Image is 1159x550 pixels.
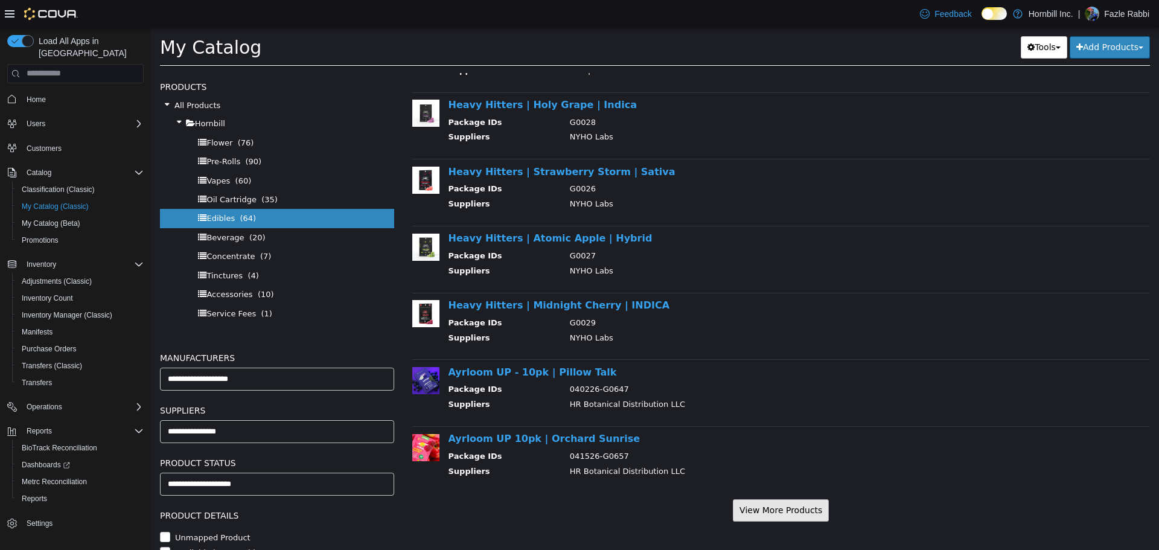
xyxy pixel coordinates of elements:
[870,8,916,31] button: Tools
[9,481,243,495] h5: Product Details
[2,164,148,181] button: Catalog
[1104,7,1149,21] p: Fazle Rabbi
[12,374,148,391] button: Transfers
[17,182,144,197] span: Classification (Classic)
[298,155,410,170] th: Package IDs
[410,170,972,185] td: NYHO Labs
[17,325,57,339] a: Manifests
[915,2,976,26] a: Feedback
[298,170,410,185] th: Suppliers
[919,8,999,31] button: Add Products
[298,339,466,350] a: Ayrloom UP - 10pk | Pillow Talk
[27,144,62,153] span: Customers
[22,141,66,156] a: Customers
[9,428,243,443] h5: Product Status
[56,224,104,233] span: Concentrate
[12,357,148,374] button: Transfers (Classic)
[56,186,84,195] span: Edibles
[2,423,148,440] button: Reports
[17,458,75,472] a: Dashboards
[22,327,53,337] span: Manifests
[24,73,69,82] span: All Products
[56,149,79,158] span: Vapes
[9,9,110,30] span: My Catalog
[17,491,52,506] a: Reports
[298,89,410,104] th: Package IDs
[56,262,101,271] span: Accessories
[2,91,148,108] button: Home
[410,423,972,438] td: 041526-G0657
[22,424,57,438] button: Reports
[24,8,78,20] img: Cova
[934,8,971,20] span: Feedback
[98,205,115,214] span: (20)
[17,441,144,455] span: BioTrack Reconciliation
[22,219,80,228] span: My Catalog (Beta)
[22,516,144,531] span: Settings
[22,235,59,245] span: Promotions
[85,149,101,158] span: (60)
[12,324,148,341] button: Manifests
[22,378,52,388] span: Transfers
[261,72,289,99] img: 150
[44,91,74,100] span: Hornbill
[1078,7,1081,21] p: |
[410,289,972,304] td: G0029
[17,291,78,305] a: Inventory Count
[22,361,82,371] span: Transfers (Classic)
[298,103,410,118] th: Suppliers
[17,325,144,339] span: Manifests
[27,519,53,528] span: Settings
[22,460,70,470] span: Dashboards
[27,426,52,436] span: Reports
[410,438,972,453] td: HR Botanical Distribution LLC
[9,323,243,337] h5: Manufacturers
[982,7,1007,20] input: Dark Mode
[12,290,148,307] button: Inventory Count
[298,371,410,386] th: Suppliers
[89,186,105,195] span: (64)
[27,95,46,104] span: Home
[410,155,972,170] td: G0026
[22,310,112,320] span: Inventory Manager (Classic)
[17,359,144,373] span: Transfers (Classic)
[17,216,85,231] a: My Catalog (Beta)
[17,458,144,472] span: Dashboards
[410,304,972,319] td: NYHO Labs
[2,256,148,273] button: Inventory
[27,119,45,129] span: Users
[56,167,106,176] span: Oil Cartridge
[56,110,81,120] span: Flower
[17,475,144,489] span: Metrc Reconciliation
[22,477,87,487] span: Metrc Reconciliation
[17,359,87,373] a: Transfers (Classic)
[110,167,127,176] span: (35)
[22,516,57,531] a: Settings
[2,139,148,157] button: Customers
[2,398,148,415] button: Operations
[12,440,148,456] button: BioTrack Reconciliation
[22,165,56,180] button: Catalog
[17,376,144,390] span: Transfers
[17,441,102,455] a: BioTrack Reconciliation
[261,206,289,233] img: 150
[22,400,67,414] button: Operations
[109,224,120,233] span: (7)
[34,35,144,59] span: Load All Apps in [GEOGRAPHIC_DATA]
[9,376,243,390] h5: Suppliers
[22,117,144,131] span: Users
[22,165,144,180] span: Catalog
[298,289,410,304] th: Package IDs
[17,274,97,289] a: Adjustments (Classic)
[17,216,144,231] span: My Catalog (Beta)
[22,424,144,438] span: Reports
[410,89,972,104] td: G0028
[56,205,93,214] span: Beverage
[298,205,502,216] a: Heavy Hitters | Atomic Apple | Hybrid
[27,402,62,412] span: Operations
[12,215,148,232] button: My Catalog (Beta)
[22,185,95,194] span: Classification (Classic)
[9,52,243,66] h5: Products
[298,423,410,438] th: Package IDs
